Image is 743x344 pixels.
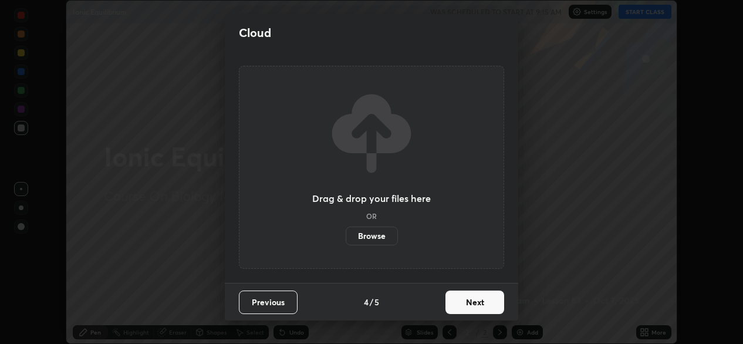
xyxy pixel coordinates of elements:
button: Next [445,291,504,314]
button: Previous [239,291,298,314]
h5: OR [366,213,377,220]
h3: Drag & drop your files here [312,194,431,203]
h4: 5 [374,296,379,308]
h4: 4 [364,296,369,308]
h2: Cloud [239,25,271,41]
h4: / [370,296,373,308]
